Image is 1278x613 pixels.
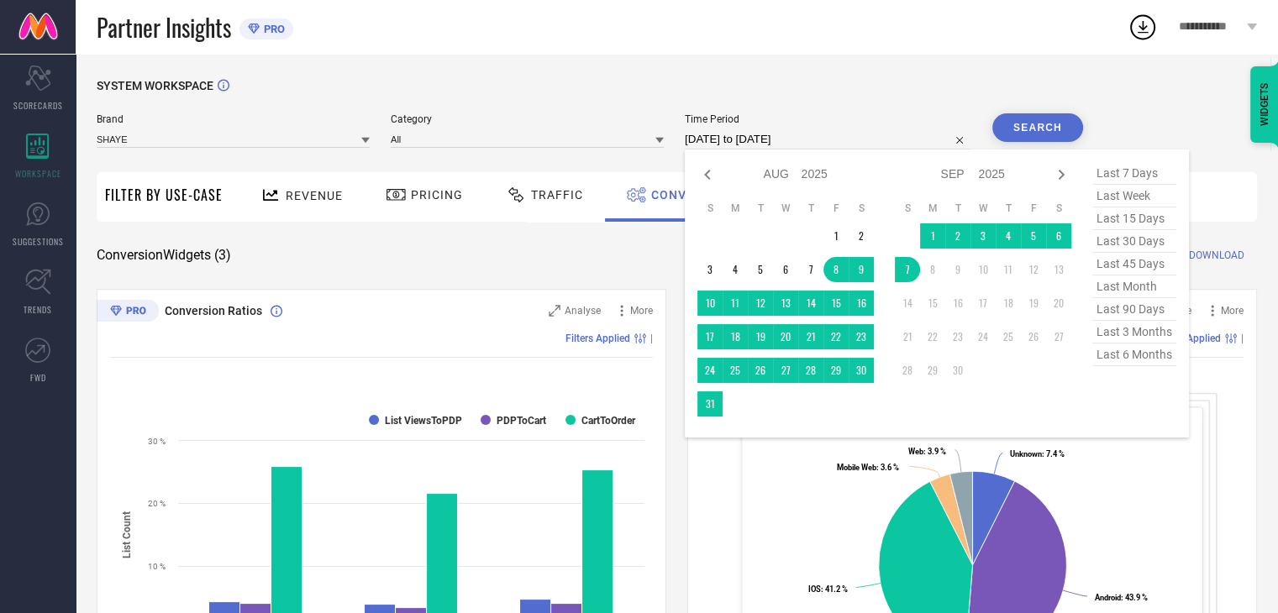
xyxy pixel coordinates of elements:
[549,305,560,317] svg: Zoom
[97,113,370,125] span: Brand
[1021,291,1046,316] td: Fri Sep 19 2025
[996,291,1021,316] td: Thu Sep 18 2025
[945,291,970,316] td: Tue Sep 16 2025
[723,257,748,282] td: Mon Aug 04 2025
[837,463,899,472] text: : 3.6 %
[748,358,773,383] td: Tue Aug 26 2025
[1092,253,1176,275] span: last 45 days
[697,391,723,417] td: Sun Aug 31 2025
[1051,165,1071,185] div: Next month
[945,202,970,215] th: Tuesday
[13,235,64,248] span: SUGGESTIONS
[24,303,52,316] span: TRENDS
[385,415,462,427] text: List ViewsToPDP
[837,463,876,472] tspan: Mobile Web
[773,257,798,282] td: Wed Aug 06 2025
[773,202,798,215] th: Wednesday
[97,300,159,325] div: Premium
[895,257,920,282] td: Sun Sep 07 2025
[773,358,798,383] td: Wed Aug 27 2025
[1046,223,1071,249] td: Sat Sep 06 2025
[849,223,874,249] td: Sat Aug 02 2025
[723,291,748,316] td: Mon Aug 11 2025
[391,113,664,125] span: Category
[1010,449,1042,458] tspan: Unknown
[97,10,231,45] span: Partner Insights
[996,257,1021,282] td: Thu Sep 11 2025
[945,223,970,249] td: Tue Sep 02 2025
[798,324,823,349] td: Thu Aug 21 2025
[565,333,630,344] span: Filters Applied
[1046,257,1071,282] td: Sat Sep 13 2025
[30,371,46,384] span: FWD
[849,358,874,383] td: Sat Aug 30 2025
[823,202,849,215] th: Friday
[1128,12,1158,42] div: Open download list
[165,304,262,317] span: Conversion Ratios
[808,584,848,594] text: : 41.2 %
[1221,305,1244,317] span: More
[945,324,970,349] td: Tue Sep 23 2025
[697,165,718,185] div: Previous month
[697,324,723,349] td: Sun Aug 17 2025
[970,291,996,316] td: Wed Sep 17 2025
[849,291,874,316] td: Sat Aug 16 2025
[260,23,285,35] span: PRO
[697,202,723,215] th: Sunday
[1010,449,1065,458] text: : 7.4 %
[996,324,1021,349] td: Thu Sep 25 2025
[1021,202,1046,215] th: Friday
[121,511,133,558] tspan: List Count
[148,562,166,571] text: 10 %
[1092,207,1176,230] span: last 15 days
[748,324,773,349] td: Tue Aug 19 2025
[823,223,849,249] td: Fri Aug 01 2025
[945,358,970,383] td: Tue Sep 30 2025
[970,324,996,349] td: Wed Sep 24 2025
[13,99,63,112] span: SCORECARDS
[748,257,773,282] td: Tue Aug 05 2025
[849,257,874,282] td: Sat Aug 09 2025
[1092,321,1176,343] span: last 3 months
[808,584,821,594] tspan: IOS
[651,188,733,202] span: Conversion
[105,185,223,205] span: Filter By Use-Case
[895,358,920,383] td: Sun Sep 28 2025
[992,113,1083,142] button: Search
[1021,223,1046,249] td: Fri Sep 05 2025
[1092,185,1176,207] span: last week
[685,129,971,149] input: Select time period
[685,113,971,125] span: Time Period
[970,223,996,249] td: Wed Sep 03 2025
[920,257,945,282] td: Mon Sep 08 2025
[1094,593,1147,602] text: : 43.9 %
[798,202,823,215] th: Thursday
[823,257,849,282] td: Fri Aug 08 2025
[15,167,61,180] span: WORKSPACE
[798,257,823,282] td: Thu Aug 07 2025
[1092,230,1176,253] span: last 30 days
[823,291,849,316] td: Fri Aug 15 2025
[970,257,996,282] td: Wed Sep 10 2025
[920,202,945,215] th: Monday
[697,257,723,282] td: Sun Aug 03 2025
[497,415,546,427] text: PDPToCart
[895,291,920,316] td: Sun Sep 14 2025
[849,202,874,215] th: Saturday
[1046,324,1071,349] td: Sat Sep 27 2025
[798,358,823,383] td: Thu Aug 28 2025
[581,415,636,427] text: CartToOrder
[1046,202,1071,215] th: Saturday
[773,324,798,349] td: Wed Aug 20 2025
[908,447,923,456] tspan: Web
[97,247,231,264] span: Conversion Widgets ( 3 )
[895,202,920,215] th: Sunday
[1092,298,1176,321] span: last 90 days
[1189,247,1244,264] span: DOWNLOAD
[748,202,773,215] th: Tuesday
[823,358,849,383] td: Fri Aug 29 2025
[1021,257,1046,282] td: Fri Sep 12 2025
[1092,275,1176,298] span: last month
[723,324,748,349] td: Mon Aug 18 2025
[920,358,945,383] td: Mon Sep 29 2025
